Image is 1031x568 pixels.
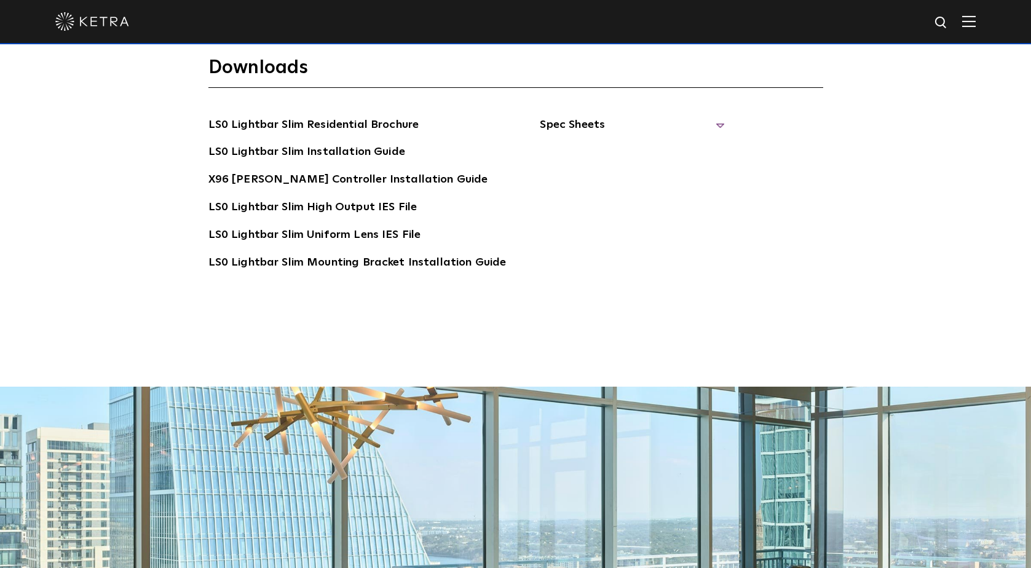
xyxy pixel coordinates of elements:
[540,116,724,143] span: Spec Sheets
[208,116,419,136] a: LS0 Lightbar Slim Residential Brochure
[208,143,405,163] a: LS0 Lightbar Slim Installation Guide
[208,226,421,246] a: LS0 Lightbar Slim Uniform Lens IES File
[934,15,949,31] img: search icon
[55,12,129,31] img: ketra-logo-2019-white
[208,254,507,274] a: LS0 Lightbar Slim Mounting Bracket Installation Guide
[208,56,823,88] h3: Downloads
[962,15,976,27] img: Hamburger%20Nav.svg
[208,171,488,191] a: X96 [PERSON_NAME] Controller Installation Guide
[208,199,417,218] a: LS0 Lightbar Slim High Output IES File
